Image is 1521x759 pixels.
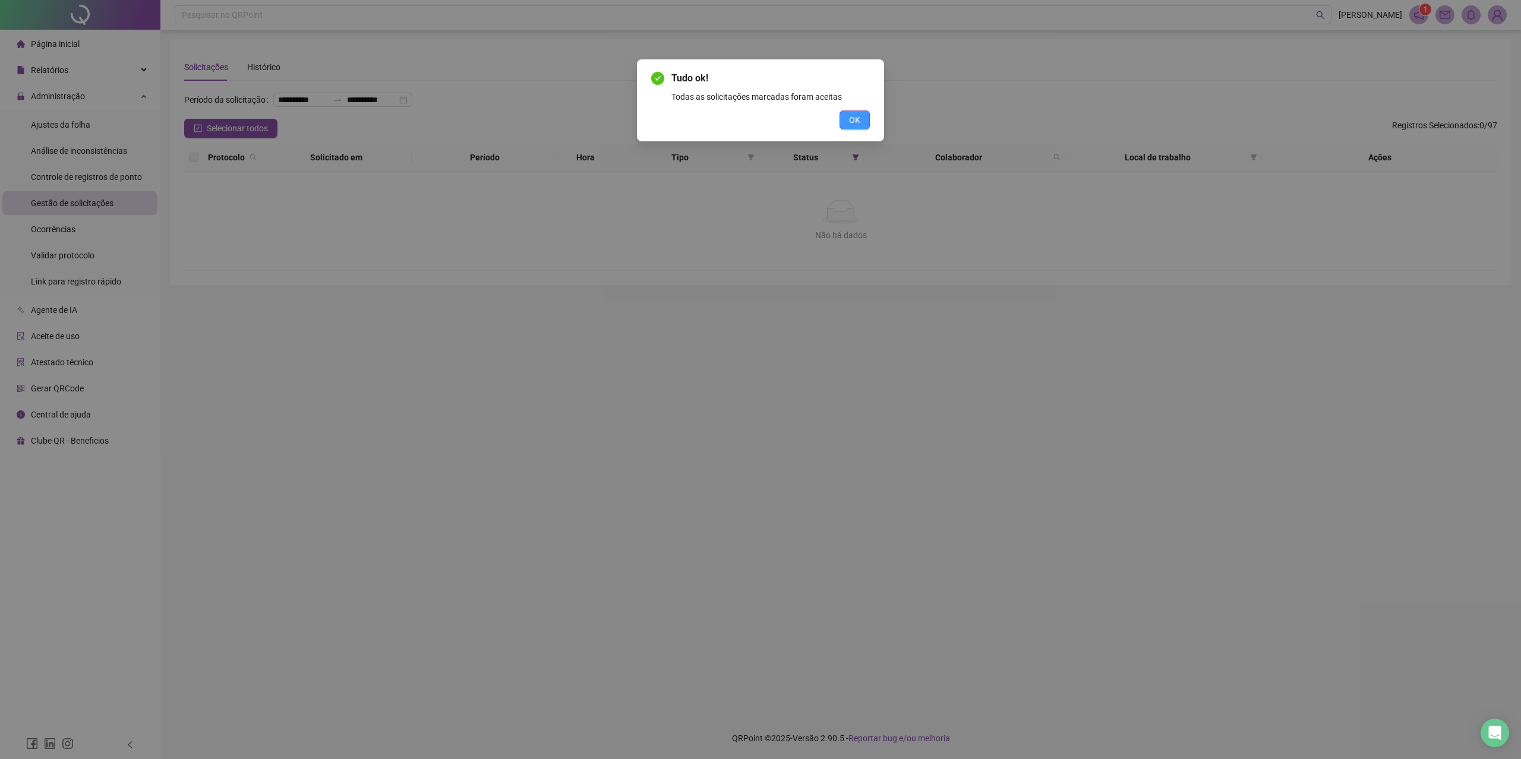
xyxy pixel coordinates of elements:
[651,72,664,85] span: check-circle
[1481,719,1509,747] div: Open Intercom Messenger
[849,113,860,126] span: OK
[840,110,870,129] button: OK
[671,71,870,86] span: Tudo ok!
[671,90,870,103] div: Todas as solicitações marcadas foram aceitas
